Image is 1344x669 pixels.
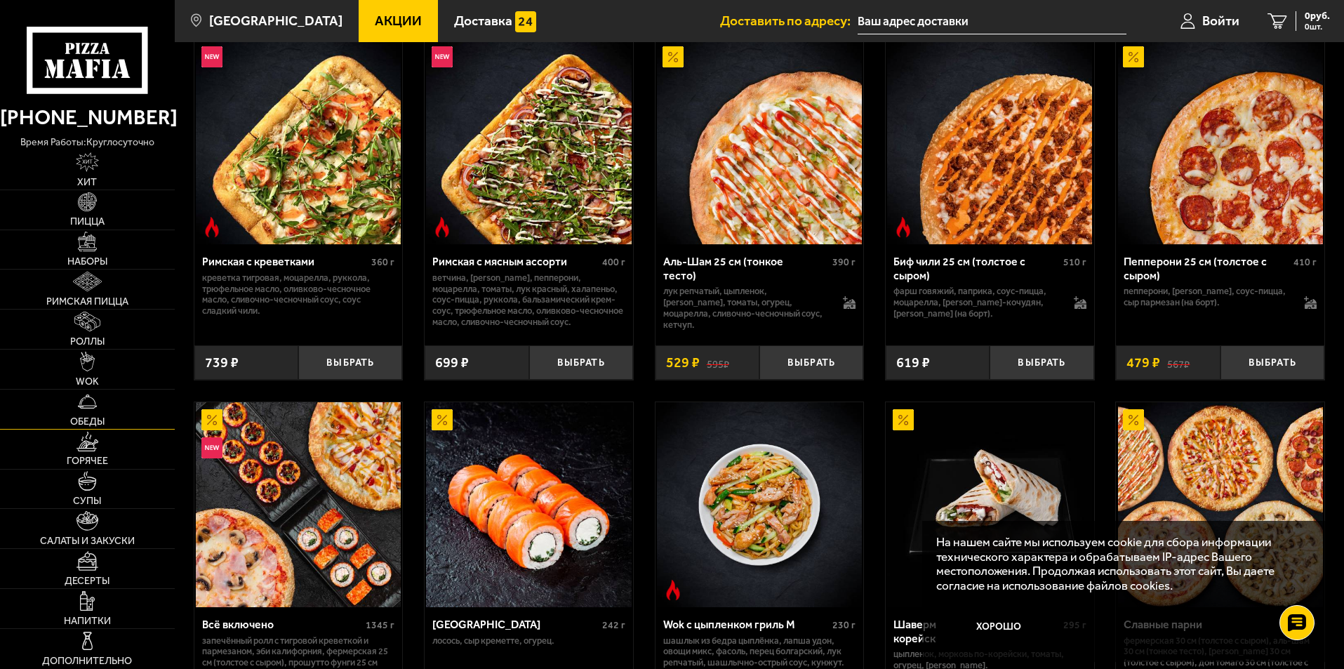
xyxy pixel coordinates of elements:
img: 15daf4d41897b9f0e9f617042186c801.svg [515,11,536,32]
div: [GEOGRAPHIC_DATA] [432,618,599,631]
a: АкционныйСлавные парни [1116,402,1324,607]
span: Напитки [64,616,111,626]
span: Десерты [65,576,109,586]
img: Акционный [893,409,914,430]
span: Обеды [70,417,105,427]
button: Выбрать [759,345,863,380]
button: Хорошо [936,607,1063,649]
img: Острое блюдо [201,217,222,238]
button: Выбрать [1220,345,1324,380]
a: НовинкаОстрое блюдоРимская с креветками [194,39,403,244]
a: АкционныйАль-Шам 25 см (тонкое тесто) [656,39,864,244]
span: 400 г [602,256,625,268]
img: Острое блюдо [432,217,453,238]
img: Wok с цыпленком гриль M [657,402,862,607]
a: АкционныйШаверма с морковью по-корейски [886,402,1094,607]
button: Выбрать [298,345,402,380]
img: Акционный [1123,46,1144,67]
p: креветка тигровая, моцарелла, руккола, трюфельное масло, оливково-чесночное масло, сливочно-чесно... [202,272,395,317]
img: Филадельфия [426,402,631,607]
span: 410 г [1293,256,1317,268]
input: Ваш адрес доставки [858,8,1126,34]
img: Римская с креветками [196,39,401,244]
span: Пицца [70,217,105,227]
img: Новинка [201,437,222,458]
img: Шаверма с морковью по-корейски [887,402,1092,607]
div: Пепперони 25 см (толстое с сыром) [1124,255,1290,281]
span: Хит [77,178,97,187]
img: Всё включено [196,402,401,607]
a: Острое блюдоWok с цыпленком гриль M [656,402,864,607]
span: Супы [73,496,101,506]
p: На нашем сайте мы используем cookie для сбора информации технического характера и обрабатываем IP... [936,535,1303,593]
span: 699 ₽ [435,356,469,370]
span: 390 г [832,256,856,268]
p: пепперони, [PERSON_NAME], соус-пицца, сыр пармезан (на борт). [1124,286,1290,308]
span: Доставка [454,14,512,27]
p: лук репчатый, цыпленок, [PERSON_NAME], томаты, огурец, моцарелла, сливочно-чесночный соус, кетчуп. [663,286,830,331]
span: [GEOGRAPHIC_DATA] [209,14,342,27]
button: Выбрать [529,345,633,380]
a: АкционныйФиладельфия [425,402,633,607]
a: НовинкаОстрое блюдоРимская с мясным ассорти [425,39,633,244]
img: Новинка [201,46,222,67]
span: 529 ₽ [666,356,700,370]
img: Римская с мясным ассорти [426,39,631,244]
span: 230 г [832,619,856,631]
a: АкционныйНовинкаВсё включено [194,402,403,607]
s: 567 ₽ [1167,356,1190,370]
img: Аль-Шам 25 см (тонкое тесто) [657,39,862,244]
img: Акционный [1123,409,1144,430]
span: Доставить по адресу: [720,14,858,27]
s: 595 ₽ [707,356,729,370]
div: Биф чили 25 см (толстое с сыром) [893,255,1060,281]
span: 1345 г [366,619,394,631]
p: фарш говяжий, паприка, соус-пицца, моцарелла, [PERSON_NAME]-кочудян, [PERSON_NAME] (на борт). [893,286,1060,319]
p: шашлык из бедра цыплёнка, лапша удон, овощи микс, фасоль, перец болгарский, лук репчатый, шашлычн... [663,635,856,669]
span: Салаты и закуски [40,536,135,546]
img: Акционный [432,409,453,430]
img: Славные парни [1118,402,1323,607]
img: Острое блюдо [663,580,684,601]
span: 510 г [1063,256,1086,268]
a: АкционныйПепперони 25 см (толстое с сыром) [1116,39,1324,244]
span: Войти [1202,14,1239,27]
img: Акционный [201,409,222,430]
span: Горячее [67,456,108,466]
img: Акционный [663,46,684,67]
div: Аль-Шам 25 см (тонкое тесто) [663,255,830,281]
span: Роллы [70,337,105,347]
img: Острое блюдо [893,217,914,238]
span: 739 ₽ [205,356,239,370]
span: 360 г [371,256,394,268]
div: Всё включено [202,618,363,631]
span: 0 шт. [1305,22,1330,31]
span: 0 руб. [1305,11,1330,21]
span: WOK [76,377,99,387]
p: ветчина, [PERSON_NAME], пепперони, моцарелла, томаты, лук красный, халапеньо, соус-пицца, руккола... [432,272,625,329]
span: 619 ₽ [896,356,930,370]
button: Выбрать [990,345,1093,380]
div: Шаверма с морковью по-корейски [893,618,1060,644]
span: 479 ₽ [1126,356,1160,370]
img: Биф чили 25 см (толстое с сыром) [887,39,1092,244]
img: Новинка [432,46,453,67]
div: Римская с мясным ассорти [432,255,599,268]
span: Акции [375,14,422,27]
img: Пепперони 25 см (толстое с сыром) [1118,39,1323,244]
p: лосось, Сыр креметте, огурец. [432,635,625,647]
span: Римская пицца [46,297,128,307]
span: Дополнительно [42,656,132,666]
span: 242 г [602,619,625,631]
span: Наборы [67,257,107,267]
div: Римская с креветками [202,255,368,268]
a: Острое блюдоБиф чили 25 см (толстое с сыром) [886,39,1094,244]
div: Wok с цыпленком гриль M [663,618,830,631]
